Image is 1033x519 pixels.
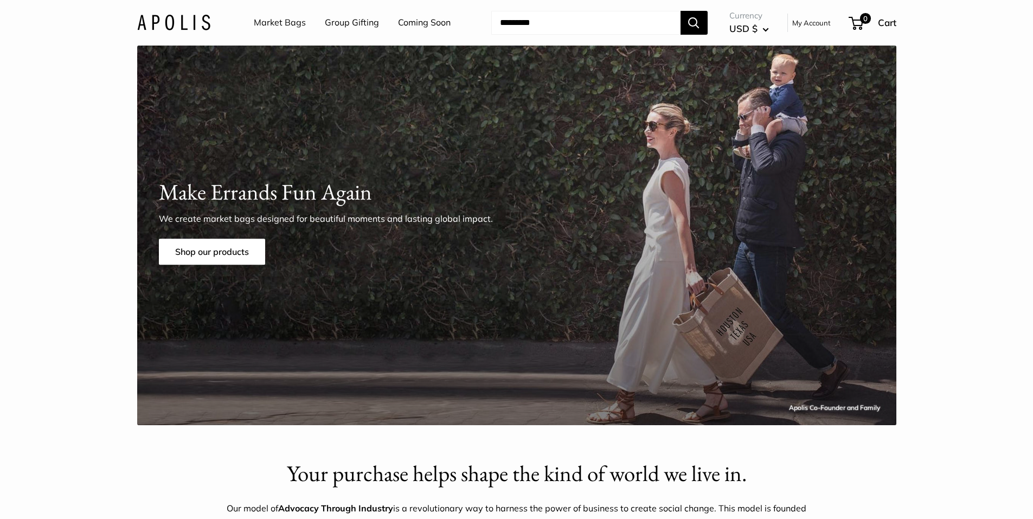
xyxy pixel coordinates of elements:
[278,503,393,514] strong: Advocacy Through Industry
[850,14,896,31] a: 0 Cart
[729,8,769,23] span: Currency
[681,11,708,35] button: Search
[859,13,870,24] span: 0
[792,16,831,29] a: My Account
[137,15,210,30] img: Apolis
[325,15,379,31] a: Group Gifting
[398,15,451,31] a: Coming Soon
[878,17,896,28] span: Cart
[254,15,306,31] a: Market Bags
[227,458,807,490] h2: Your purchase helps shape the kind of world we live in.
[729,20,769,37] button: USD $
[491,11,681,35] input: Search...
[729,23,758,34] span: USD $
[789,402,880,414] div: Apolis Co-Founder and Family
[159,239,265,265] a: Shop our products
[159,212,511,225] p: We create market bags designed for beautiful moments and lasting global impact.
[159,176,875,208] h1: Make Errands Fun Again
